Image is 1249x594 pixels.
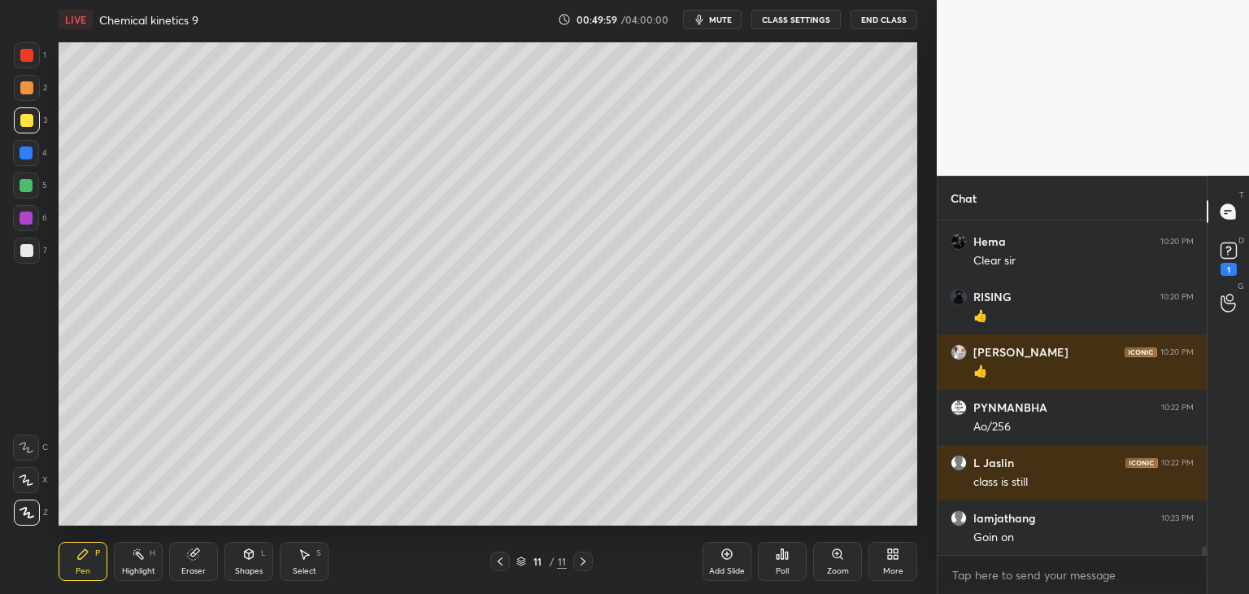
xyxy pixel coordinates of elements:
h6: Hema [973,234,1006,249]
img: 7292a0dde1b54107b73d6991e3d87172.jpg [951,289,967,305]
div: Ao/256 [973,419,1194,435]
div: Goin on [973,530,1194,546]
div: class is still [973,474,1194,491]
div: 10:22 PM [1161,403,1194,413]
div: C [13,435,48,461]
div: Select [293,567,316,575]
p: D [1238,234,1244,247]
h6: L Jaslin [973,456,1014,470]
div: LIVE [59,10,93,29]
div: grid [938,221,1207,556]
div: 6 [13,205,47,231]
div: 4 [13,140,47,166]
div: 👍 [973,308,1194,325]
h4: Chemical kinetics 9 [99,12,198,28]
img: iconic-dark.1390631f.png [1125,458,1158,468]
h6: [PERSON_NAME] [973,345,1068,360]
div: 👍 [973,364,1194,380]
div: L [261,549,266,557]
div: X [13,467,48,493]
div: P [95,549,100,557]
div: Highlight [122,567,155,575]
img: 5ff35c0c8d884166b0cb378d55dee258.jpg [951,234,967,250]
div: H [150,549,155,557]
div: 10:22 PM [1161,458,1194,468]
div: 5 [13,173,47,199]
div: 1 [1221,263,1237,276]
div: Z [14,500,48,526]
button: mute [683,10,742,29]
div: 10:20 PM [1160,347,1194,357]
h6: lamjathang [973,511,1036,526]
div: 7 [14,238,47,264]
div: 3 [14,107,47,133]
p: G [1238,280,1244,292]
h6: PYNMANBHA [973,400,1047,415]
div: 1 [14,42,46,68]
div: Add Slide [709,567,745,575]
img: default.png [951,455,967,471]
button: CLASS SETTINGS [751,10,841,29]
div: 10:20 PM [1160,237,1194,247]
img: 22b34a7aa657474a8eac76be24a0c250.jpg [951,400,967,416]
div: 10:23 PM [1161,513,1194,523]
h6: RISING [973,290,1012,304]
div: 2 [14,75,47,101]
div: S [316,549,321,557]
div: More [883,567,903,575]
div: Poll [776,567,789,575]
div: 11 [557,554,567,569]
div: Pen [76,567,90,575]
span: mute [709,14,732,25]
img: iconic-dark.1390631f.png [1125,347,1157,357]
img: 8f1b971e0a2a45ea89e370065fdccc58.jpg [951,344,967,360]
div: Shapes [235,567,263,575]
div: 11 [529,557,546,566]
p: T [1239,189,1244,201]
button: End Class [851,10,917,29]
div: Eraser [181,567,206,575]
img: default.png [951,510,967,526]
div: Clear sir [973,253,1194,269]
div: 10:20 PM [1160,292,1194,302]
div: / [549,557,554,566]
p: Chat [938,177,990,220]
div: Zoom [827,567,849,575]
